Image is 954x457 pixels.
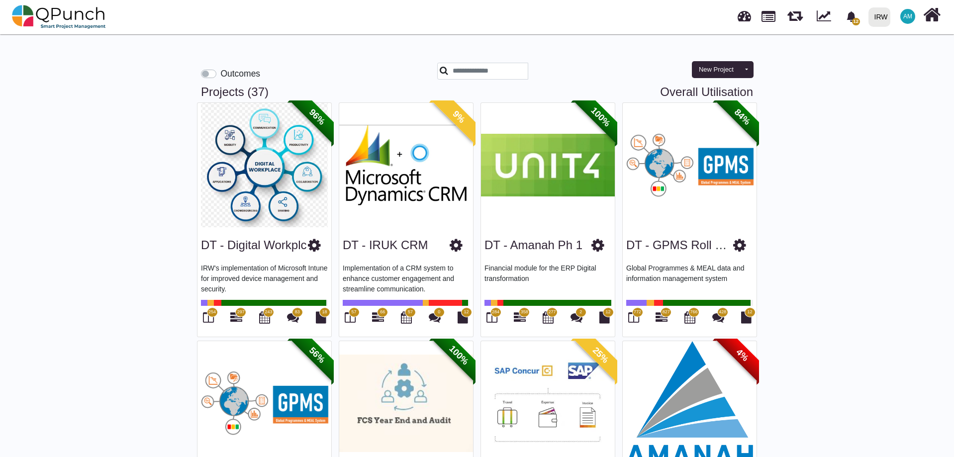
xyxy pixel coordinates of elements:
[903,13,912,19] span: AM
[351,309,356,316] span: 57
[738,6,751,21] span: Dashboard
[571,311,582,323] i: Punch Discussions
[484,238,582,252] a: DT - Amanah Ph 1
[201,238,306,252] a: DT - Digital Workplc
[852,18,860,25] span: 12
[628,311,639,323] i: Board
[846,11,857,22] svg: bell fill
[289,328,345,383] span: 56%
[514,311,526,323] i: Gantt
[230,315,242,323] a: 297
[663,309,670,316] span: 827
[579,309,582,316] span: 2
[429,311,441,323] i: Punch Discussions
[692,61,741,78] button: New Project
[514,315,526,323] a: 358
[787,5,803,21] span: Releases
[747,309,752,316] span: 12
[203,311,214,323] i: Board
[295,309,300,316] span: 83
[923,5,941,24] i: Home
[372,311,384,323] i: Gantt
[690,309,697,316] span: 766
[864,0,894,33] a: IRW
[343,238,428,252] a: DT - IRUK CRM
[484,263,611,293] p: Financial module for the ERP Digital transformation
[741,311,752,323] i: Document Library
[626,238,734,252] a: DT - GPMS Roll out
[656,311,668,323] i: Gantt
[715,90,770,145] span: 84%
[484,238,582,253] h3: DT - Amanah Ph 1
[289,90,345,145] span: 96%
[660,85,753,99] a: Overall Utilisation
[345,311,356,323] i: Board
[840,0,864,32] a: bell fill12
[543,311,554,323] i: Calendar
[287,311,299,323] i: Punch Discussions
[343,238,428,253] h3: DT - IRUK CRM
[486,311,497,323] i: Board
[656,315,668,323] a: 827
[626,238,733,253] h3: DT - GPMS Roll out
[408,309,413,316] span: 57
[715,328,770,383] span: 4%
[684,311,695,323] i: Calendar
[372,315,384,323] a: 66
[201,85,753,99] h3: Projects (37)
[521,309,528,316] span: 358
[492,309,499,316] span: 284
[843,7,860,25] div: Notification
[634,309,641,316] span: 772
[573,90,628,145] span: 100%
[900,9,915,24] span: Asad Malik
[380,309,385,316] span: 66
[762,6,775,22] span: Projects
[431,90,486,145] span: 9%
[573,328,628,383] span: 25%
[12,2,106,32] img: qpunch-sp.fa6292f.png
[316,311,326,323] i: Document Library
[874,8,888,26] div: IRW
[719,309,726,316] span: 428
[812,0,840,33] div: Dynamic Report
[401,311,412,323] i: Calendar
[343,263,470,293] p: Implementation of a CRM system to enhance customer engagement and streamline communication.
[431,328,486,383] span: 100%
[237,309,245,316] span: 297
[322,309,327,316] span: 18
[438,309,440,316] span: 0
[894,0,921,32] a: AM
[626,263,753,293] p: Global Programmes & MEAL data and information management system
[201,263,328,293] p: IRW's implementation of Microsoft Intune for improved device management and security.
[208,309,216,316] span: 254
[265,309,272,316] span: 243
[599,311,610,323] i: Document Library
[712,311,724,323] i: Punch Discussions
[201,238,306,253] h3: DT - Digital Workplc
[605,309,610,316] span: 12
[548,309,556,316] span: 277
[220,67,260,80] label: Outcomes
[458,311,468,323] i: Document Library
[230,311,242,323] i: Gantt
[259,311,270,323] i: Calendar
[464,309,469,316] span: 12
